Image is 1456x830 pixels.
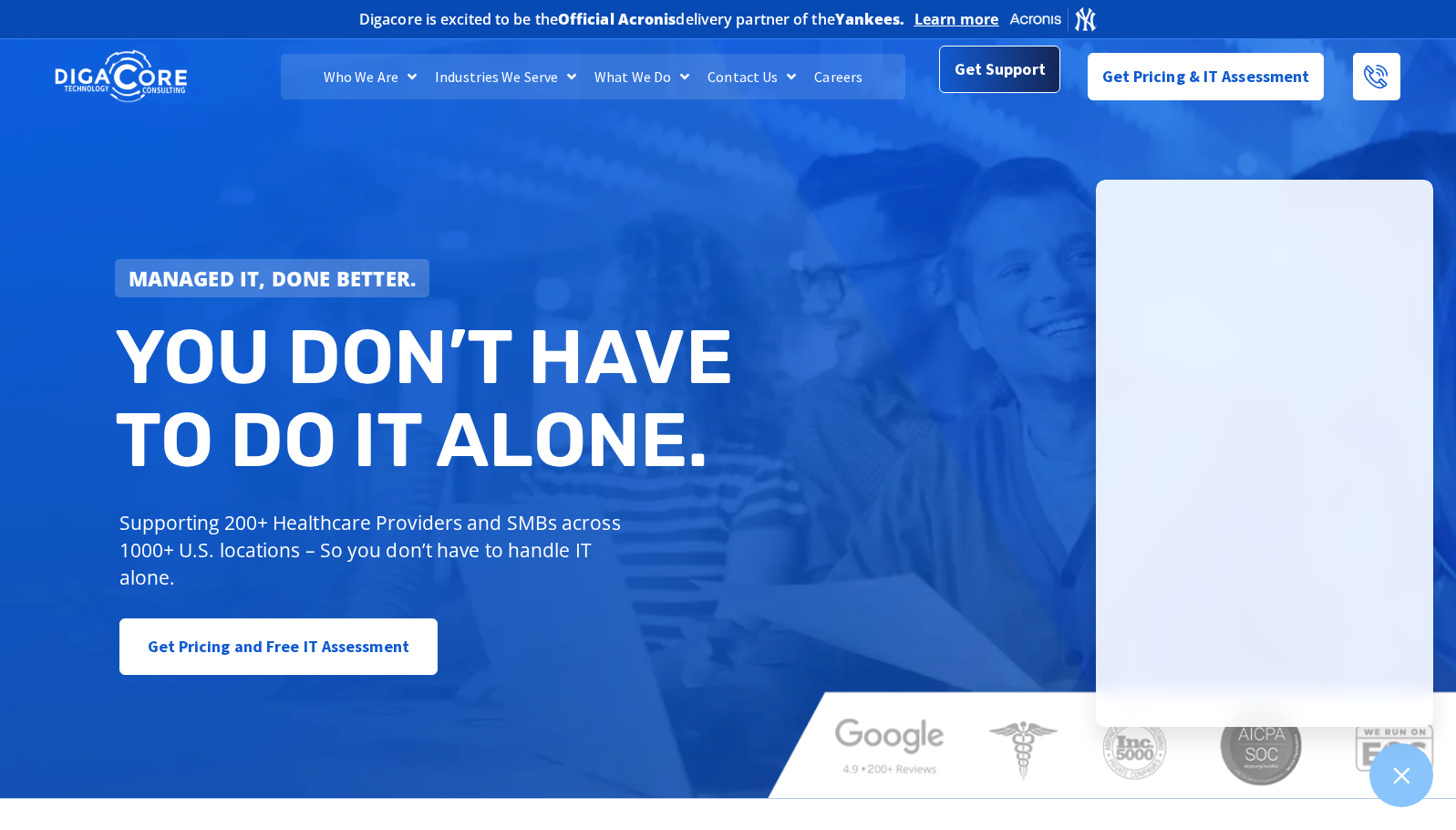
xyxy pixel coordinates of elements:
a: Get Pricing & IT Assessment [1088,53,1325,100]
strong: Managed IT, done better. [129,265,417,292]
span: Get Pricing & IT Assessment [1102,58,1310,95]
h2: You don’t have to do IT alone. [115,316,742,482]
a: What We Do [585,54,698,99]
b: Yankees. [835,9,905,29]
a: Industries We Serve [426,54,585,99]
a: Learn more [914,10,999,28]
iframe: Chatgenie Messenger [1096,180,1433,727]
a: Get Support [939,47,1060,94]
img: Acronis [1008,5,1098,32]
span: Get Support [955,52,1046,88]
a: Contact Us [698,54,805,99]
a: Get Pricing and Free IT Assessment [119,618,438,675]
b: Official Acronis [558,9,676,29]
h2: Digacore is excited to be the delivery partner of the [359,12,905,26]
p: Supporting 200+ Healthcare Providers and SMBs across 1000+ U.S. locations – So you don’t have to ... [119,509,629,591]
a: Who We Are [315,54,426,99]
a: Careers [805,54,872,99]
img: DigaCore Technology Consulting [55,48,187,106]
nav: Menu [281,54,905,99]
a: Managed IT, done better. [115,259,430,297]
span: Get Pricing and Free IT Assessment [148,628,409,665]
